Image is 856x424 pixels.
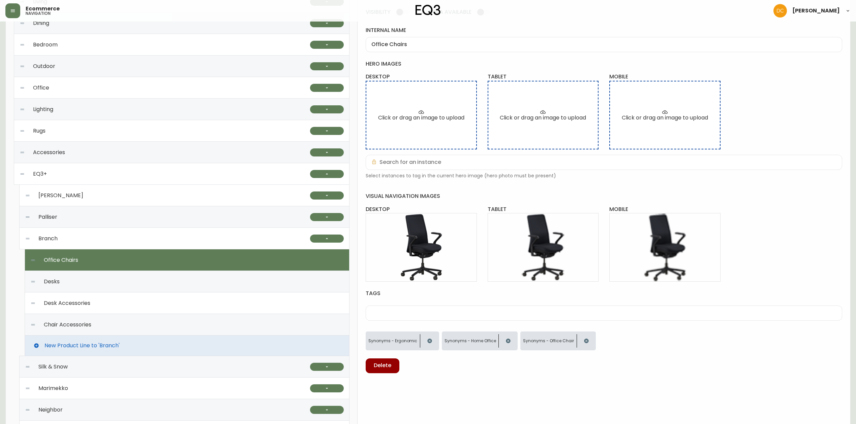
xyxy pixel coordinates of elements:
span: Edit [416,244,426,251]
div: Synonyms - Ergonomic [366,335,420,347]
span: Click or drag an image to upload [622,115,708,121]
span: Edit [538,244,548,251]
span: Ecommerce [26,6,60,11]
button: Edit [648,241,682,253]
img: logo [416,5,440,15]
span: Dining [33,20,49,26]
span: Rugs [33,128,45,134]
label: internal name [366,27,842,34]
button: Edit [526,241,560,253]
h4: desktop [366,206,477,213]
span: Select instances to tag in the current hero image (hero photo must be present) [366,173,842,179]
span: Edit [660,244,670,251]
div: Synonyms - Home Office [442,335,498,347]
span: Palliser [38,214,57,220]
span: Bedroom [33,42,58,48]
span: Desk Accessories [44,300,90,306]
h4: desktop [366,73,477,80]
span: [PERSON_NAME] [38,192,83,199]
span: Click or drag an image to upload [378,115,464,121]
span: Accessories [33,149,65,155]
div: Synonyms - Office Chair [520,335,576,347]
h4: tags [366,290,842,297]
span: Desks [44,279,60,285]
span: Marimekko [38,385,68,391]
h4: mobile [609,206,720,213]
span: Delete [374,362,391,369]
span: Lighting [33,106,53,112]
input: Search for an instance [379,159,836,166]
h5: navigation [26,11,51,15]
span: Office [33,85,49,91]
span: Neighbor [38,407,63,413]
button: Edit [404,241,438,253]
img: 7eb451d6983258353faa3212700b340b [773,4,787,17]
h4: hero images [366,60,842,68]
span: Chair Accessories [44,322,91,328]
h4: mobile [609,73,720,80]
button: Delete [366,358,399,373]
h4: visual navigation images [366,192,842,200]
span: Office Chairs [44,257,78,263]
h4: tablet [488,206,599,213]
span: New Product Line to 'Branch' [44,343,120,349]
span: Branch [38,236,58,242]
span: Outdoor [33,63,55,69]
span: EQ3+ [33,171,47,177]
span: [PERSON_NAME] [792,8,840,13]
h4: tablet [488,73,599,80]
span: Click or drag an image to upload [500,115,586,121]
span: Silk & Snow [38,364,68,370]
